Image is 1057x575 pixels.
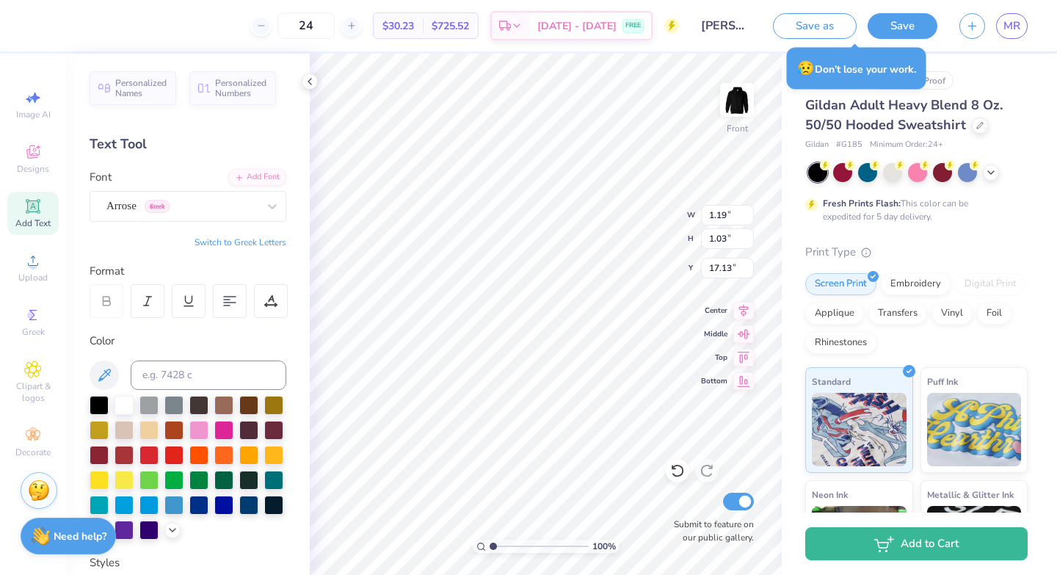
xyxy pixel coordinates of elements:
[931,303,973,325] div: Vinyl
[805,273,876,295] div: Screen Print
[90,554,286,571] div: Styles
[805,139,829,151] span: Gildan
[955,273,1026,295] div: Digital Print
[722,85,752,115] img: Front
[131,361,286,390] input: e.g. 7428 c
[54,529,106,543] strong: Need help?
[868,303,927,325] div: Transfers
[797,59,815,78] span: 😥
[18,272,48,283] span: Upload
[277,12,335,39] input: – –
[881,273,951,295] div: Embroidery
[812,393,907,466] img: Standard
[927,487,1014,502] span: Metallic & Glitter Ink
[868,13,937,39] button: Save
[836,139,862,151] span: # G185
[90,169,112,186] label: Font
[625,21,641,31] span: FREE
[690,11,762,40] input: Untitled Design
[727,122,748,135] div: Front
[787,48,926,90] div: Don’t lose your work.
[115,78,167,98] span: Personalized Names
[805,96,1003,134] span: Gildan Adult Heavy Blend 8 Oz. 50/50 Hooded Sweatshirt
[16,109,51,120] span: Image AI
[773,13,857,39] button: Save as
[228,169,286,186] div: Add Font
[15,446,51,458] span: Decorate
[805,332,876,354] div: Rhinestones
[666,518,754,544] label: Submit to feature on our public gallery.
[15,217,51,229] span: Add Text
[701,376,727,386] span: Bottom
[701,352,727,363] span: Top
[195,236,286,248] button: Switch to Greek Letters
[996,13,1028,39] a: MR
[432,18,469,34] span: $725.52
[17,163,49,175] span: Designs
[805,527,1028,560] button: Add to Cart
[805,244,1028,261] div: Print Type
[7,380,59,404] span: Clipart & logos
[805,303,864,325] div: Applique
[701,305,727,316] span: Center
[812,487,848,502] span: Neon Ink
[870,139,943,151] span: Minimum Order: 24 +
[537,18,617,34] span: [DATE] - [DATE]
[22,326,45,338] span: Greek
[90,263,288,280] div: Format
[977,303,1011,325] div: Foil
[592,540,616,553] span: 100 %
[927,393,1022,466] img: Puff Ink
[823,198,901,209] strong: Fresh Prints Flash:
[215,78,267,98] span: Personalized Numbers
[927,374,958,389] span: Puff Ink
[823,197,1003,223] div: This color can be expedited for 5 day delivery.
[382,18,414,34] span: $30.23
[90,333,286,350] div: Color
[701,329,727,339] span: Middle
[90,134,286,154] div: Text Tool
[1003,18,1020,35] span: MR
[812,374,851,389] span: Standard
